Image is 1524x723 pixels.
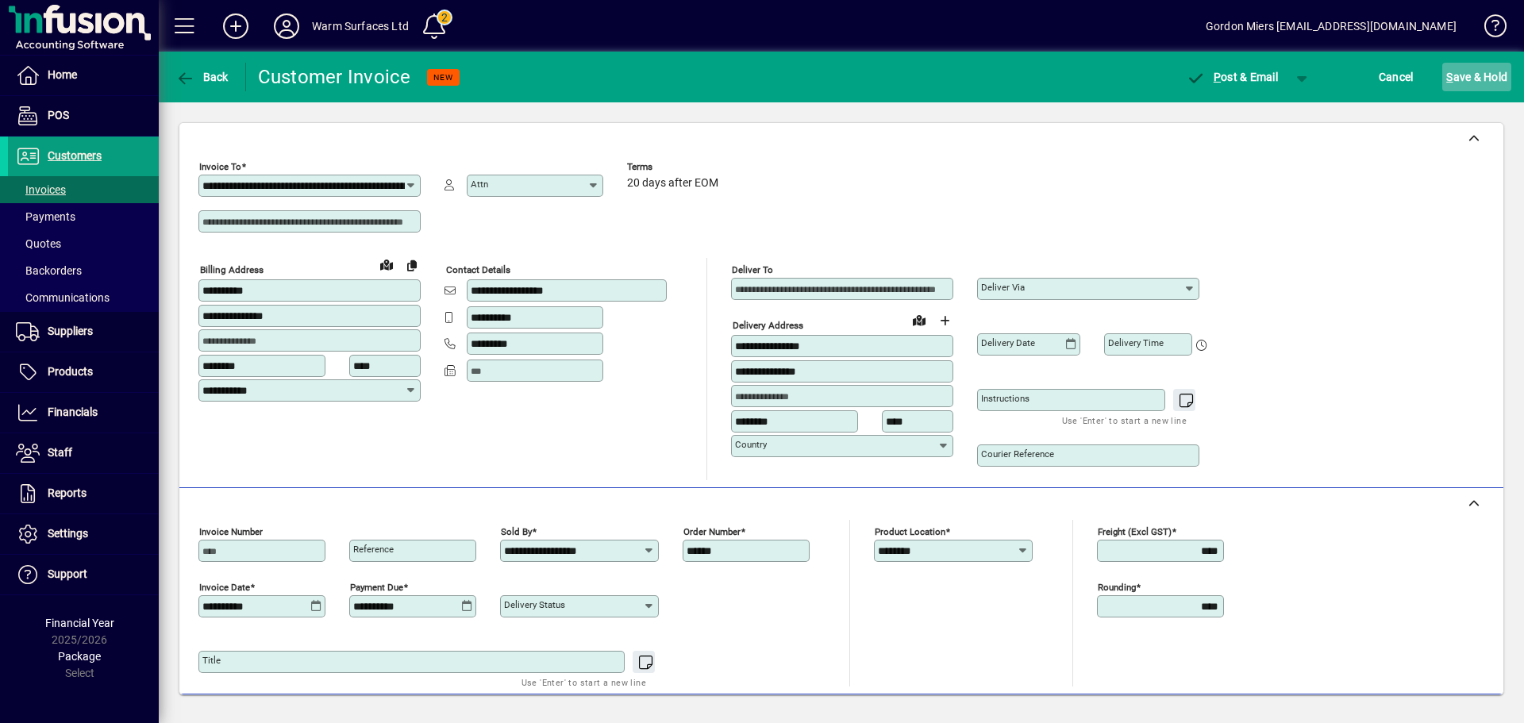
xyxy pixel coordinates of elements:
[875,526,945,537] mat-label: Product location
[16,264,82,277] span: Backorders
[199,582,250,593] mat-label: Invoice date
[8,474,159,513] a: Reports
[159,63,246,91] app-page-header-button: Back
[202,655,221,666] mat-label: Title
[16,210,75,223] span: Payments
[48,109,69,121] span: POS
[8,514,159,554] a: Settings
[16,291,110,304] span: Communications
[1472,3,1504,55] a: Knowledge Base
[8,257,159,284] a: Backorders
[504,599,565,610] mat-label: Delivery status
[261,12,312,40] button: Profile
[981,337,1035,348] mat-label: Delivery date
[48,527,88,540] span: Settings
[501,526,532,537] mat-label: Sold by
[735,439,767,450] mat-label: Country
[48,486,87,499] span: Reports
[399,252,425,278] button: Copy to Delivery address
[1186,71,1278,83] span: ost & Email
[1098,582,1136,593] mat-label: Rounding
[8,433,159,473] a: Staff
[8,352,159,392] a: Products
[1098,526,1172,537] mat-label: Freight (excl GST)
[171,63,233,91] button: Back
[199,161,241,172] mat-label: Invoice To
[521,673,646,691] mat-hint: Use 'Enter' to start a new line
[8,312,159,352] a: Suppliers
[48,446,72,459] span: Staff
[1446,71,1453,83] span: S
[350,582,403,593] mat-label: Payment due
[48,365,93,378] span: Products
[258,64,411,90] div: Customer Invoice
[48,406,98,418] span: Financials
[175,71,229,83] span: Back
[627,162,722,172] span: Terms
[8,284,159,311] a: Communications
[981,393,1029,404] mat-label: Instructions
[353,544,394,555] mat-label: Reference
[8,555,159,594] a: Support
[471,179,488,190] mat-label: Attn
[1062,411,1187,429] mat-hint: Use 'Enter' to start a new line
[210,12,261,40] button: Add
[48,567,87,580] span: Support
[45,617,114,629] span: Financial Year
[199,526,263,537] mat-label: Invoice number
[683,526,741,537] mat-label: Order number
[906,307,932,333] a: View on map
[374,252,399,277] a: View on map
[58,650,101,663] span: Package
[48,68,77,81] span: Home
[16,237,61,250] span: Quotes
[1446,64,1507,90] span: ave & Hold
[1178,63,1286,91] button: Post & Email
[1379,64,1414,90] span: Cancel
[1108,337,1164,348] mat-label: Delivery time
[16,183,66,196] span: Invoices
[433,72,453,83] span: NEW
[1206,13,1457,39] div: Gordon Miers [EMAIL_ADDRESS][DOMAIN_NAME]
[48,325,93,337] span: Suppliers
[8,56,159,95] a: Home
[1375,63,1418,91] button: Cancel
[8,96,159,136] a: POS
[932,308,957,333] button: Choose address
[8,176,159,203] a: Invoices
[312,13,409,39] div: Warm Surfaces Ltd
[8,230,159,257] a: Quotes
[627,177,718,190] span: 20 days after EOM
[981,282,1025,293] mat-label: Deliver via
[1214,71,1221,83] span: P
[8,203,159,230] a: Payments
[48,149,102,162] span: Customers
[732,264,773,275] mat-label: Deliver To
[8,393,159,433] a: Financials
[981,448,1054,460] mat-label: Courier Reference
[1442,63,1511,91] button: Save & Hold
